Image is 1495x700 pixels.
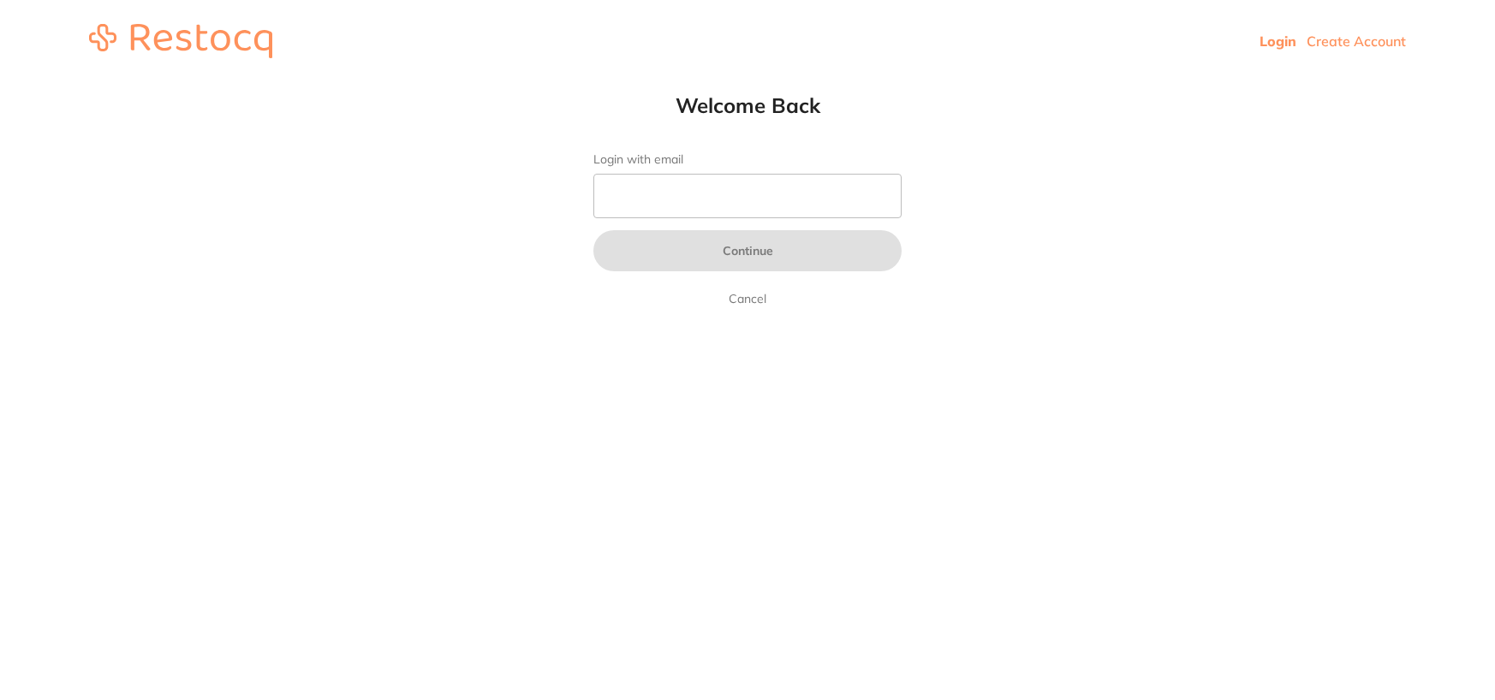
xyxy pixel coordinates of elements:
a: Cancel [725,288,770,309]
a: Create Account [1307,33,1406,50]
a: Login [1260,33,1296,50]
button: Continue [593,230,902,271]
h1: Welcome Back [559,92,936,118]
label: Login with email [593,152,902,167]
img: restocq_logo.svg [89,24,272,58]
